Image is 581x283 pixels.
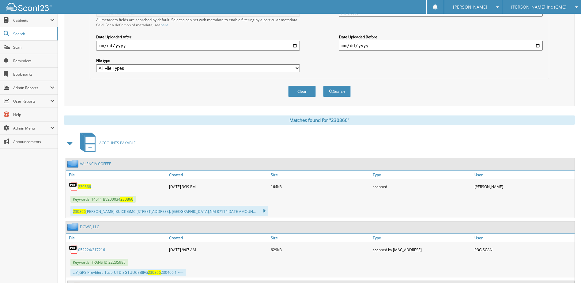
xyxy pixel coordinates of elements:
label: Date Uploaded After [96,34,300,40]
div: [PERSON_NAME] [473,180,575,193]
span: Search [13,31,54,36]
a: User [473,171,575,179]
img: folder2.png [67,160,80,168]
label: File type [96,58,300,63]
span: Help [13,112,55,117]
a: Size [269,171,371,179]
button: Clear [288,86,316,97]
a: 230866 [78,184,91,189]
span: Keywords: TRANS ID 22235985 [70,259,128,266]
img: PDF.png [69,182,78,191]
span: Scan [13,45,55,50]
span: User Reports [13,99,50,104]
div: Matches found for "230866" [64,115,575,125]
div: scanned [371,180,473,193]
a: ACCOUNTS PAYABLE [76,131,136,155]
span: Keywords: 14611 BV200034 [70,196,136,203]
a: Size [269,234,371,242]
a: Created [168,234,269,242]
span: Admin Menu [13,126,50,131]
a: here [160,22,168,28]
a: User [473,234,575,242]
a: Type [371,171,473,179]
span: 230866 [73,209,86,214]
a: File [66,234,168,242]
span: ACCOUNTS PAYABLE [99,140,136,145]
div: [DATE] 9:07 AM [168,243,269,256]
span: [PERSON_NAME] Inc (GMC) [511,5,566,9]
a: DOWC, LLC [80,224,99,229]
a: Type [371,234,473,242]
span: Cabinets [13,18,50,23]
span: Bookmarks [13,72,55,77]
div: scanned by [MAC_ADDRESS] [371,243,473,256]
iframe: Chat Widget [550,254,581,283]
div: [PERSON_NAME] BUICK GMC [STREET_ADDRESS]. [GEOGRAPHIC_DATA],NM 87114 DATE AMOUN... [70,206,268,216]
img: PDF.png [69,245,78,254]
input: start [96,41,300,51]
span: 230866 [120,197,133,202]
span: 230866 [148,270,161,275]
div: All metadata fields are searched by default. Select a cabinet with metadata to enable filtering b... [96,17,300,28]
input: end [339,41,543,51]
label: Date Uploaded Before [339,34,543,40]
img: scan123-logo-white.svg [6,3,52,11]
a: Created [168,171,269,179]
div: ...Y_GPS Providers Tust- UTD 3GTUUCEBIRG 230466 1 ~— [70,269,186,276]
a: 052224/217216 [78,247,105,252]
a: File [66,171,168,179]
div: 164KB [269,180,371,193]
span: Reminders [13,58,55,63]
span: Admin Reports [13,85,50,90]
div: [DATE] 3:39 PM [168,180,269,193]
img: folder2.png [67,223,80,231]
button: Search [323,86,351,97]
div: PBG SCAN [473,243,575,256]
a: VALENCIA COFFEE [80,161,111,166]
div: 629KB [269,243,371,256]
span: [PERSON_NAME] [453,5,487,9]
span: Announcements [13,139,55,144]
